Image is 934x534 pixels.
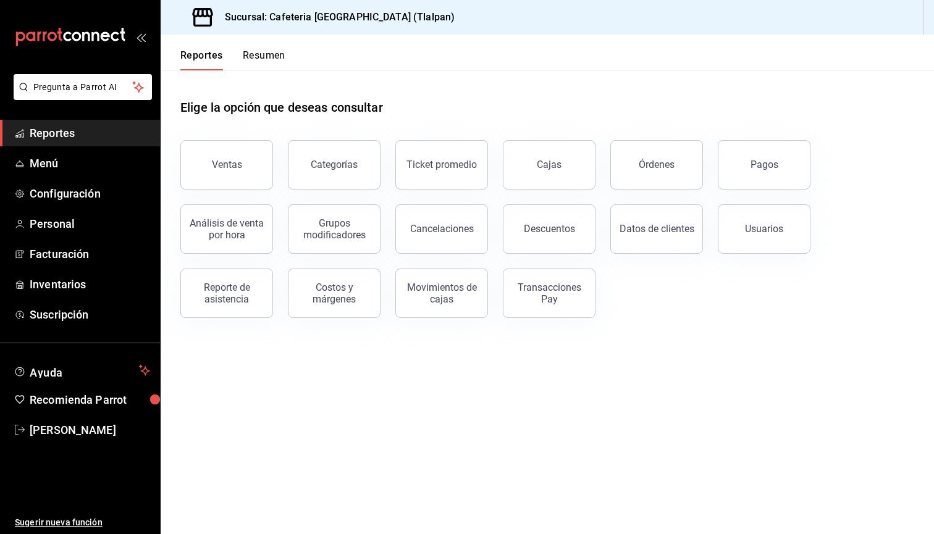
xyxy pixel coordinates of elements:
button: Resumen [243,49,285,70]
button: Movimientos de cajas [395,269,488,318]
span: Personal [30,215,150,232]
div: Movimientos de cajas [403,282,480,305]
a: Pregunta a Parrot AI [9,90,152,102]
div: Transacciones Pay [511,282,587,305]
div: Usuarios [745,223,783,235]
div: navigation tabs [180,49,285,70]
button: Reporte de asistencia [180,269,273,318]
span: Recomienda Parrot [30,391,150,408]
span: Facturación [30,246,150,262]
div: Ventas [212,159,242,170]
button: Costos y márgenes [288,269,381,318]
button: Usuarios [718,204,810,254]
button: Cajas [503,140,595,190]
span: [PERSON_NAME] [30,422,150,438]
button: Descuentos [503,204,595,254]
div: Reporte de asistencia [188,282,265,305]
div: Descuentos [524,223,575,235]
div: Ticket promedio [406,159,477,170]
h1: Elige la opción que deseas consultar [180,98,383,117]
div: Categorías [311,159,358,170]
div: Pagos [751,159,778,170]
span: Suscripción [30,306,150,323]
div: Datos de clientes [620,223,694,235]
span: Sugerir nueva función [15,516,150,529]
button: Transacciones Pay [503,269,595,318]
div: Análisis de venta por hora [188,217,265,241]
button: Pagos [718,140,810,190]
div: Grupos modificadores [296,217,372,241]
h3: Sucursal: Cafeteria [GEOGRAPHIC_DATA] (Tlalpan) [215,10,455,25]
button: Análisis de venta por hora [180,204,273,254]
div: Cajas [537,159,562,170]
button: Reportes [180,49,223,70]
div: Órdenes [639,159,675,170]
button: Ventas [180,140,273,190]
span: Configuración [30,185,150,202]
button: Órdenes [610,140,703,190]
span: Ayuda [30,363,134,378]
div: Cancelaciones [410,223,474,235]
button: Categorías [288,140,381,190]
button: Datos de clientes [610,204,703,254]
button: Grupos modificadores [288,204,381,254]
button: open_drawer_menu [136,32,146,42]
button: Cancelaciones [395,204,488,254]
span: Reportes [30,125,150,141]
button: Ticket promedio [395,140,488,190]
span: Pregunta a Parrot AI [33,81,133,94]
button: Pregunta a Parrot AI [14,74,152,100]
span: Inventarios [30,276,150,293]
div: Costos y márgenes [296,282,372,305]
span: Menú [30,155,150,172]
